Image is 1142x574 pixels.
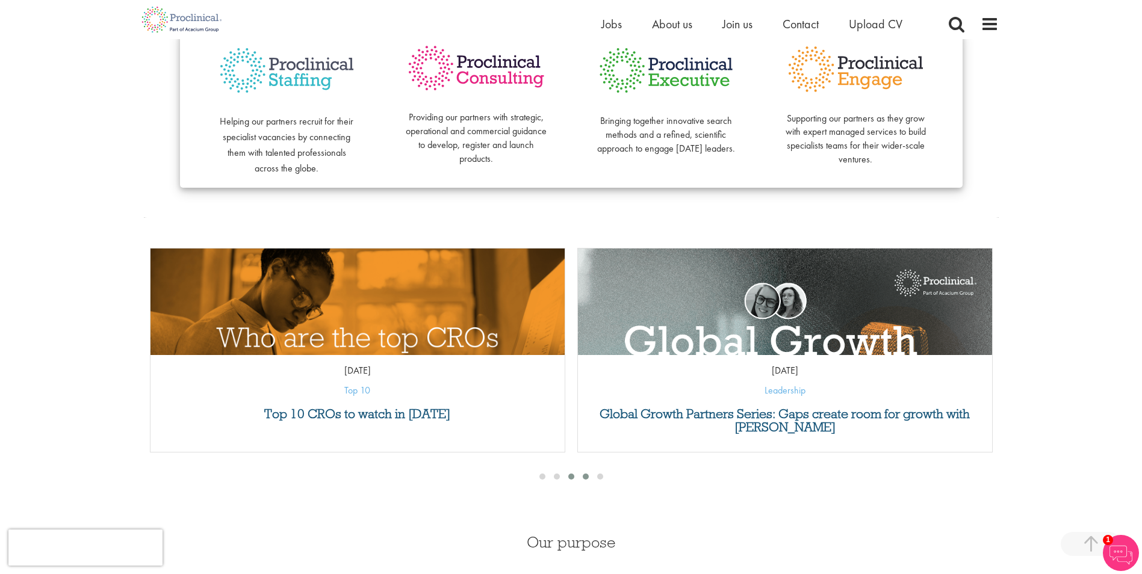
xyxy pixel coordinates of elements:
p: [DATE] [578,364,992,378]
p: Bringing together innovative search methods and a refined, scientific approach to engage [DATE] l... [595,100,737,155]
img: Chatbot [1103,535,1139,571]
a: About us [652,16,692,32]
a: Contact [783,16,819,32]
span: 1 [1103,535,1113,545]
img: Proclinical Executive [595,43,737,97]
a: Top 10 CROs to watch in [DATE] [157,407,559,421]
p: Supporting our partners as they grow with expert managed services to build specialists teams for ... [785,98,926,167]
h3: Our purpose [289,534,853,550]
p: [DATE] [151,364,565,378]
img: Top 10 CROs 2025 | Proclinical [151,248,565,463]
img: Proclinical Consulting [406,43,547,93]
a: Upload CV [849,16,902,32]
a: Link to a post [578,248,992,355]
iframe: reCAPTCHA [8,529,163,566]
span: Helping our partners recruit for their specialist vacancies by connecting them with talented prof... [220,115,353,174]
p: Providing our partners with strategic, operational and commercial guidance to develop, register a... [406,97,547,166]
a: Global Growth Partners Series: Gaps create room for growth with [PERSON_NAME] [584,407,986,434]
a: Join us [722,16,753,32]
a: Leadership [765,384,805,397]
img: Proclinical Engage [785,43,926,95]
a: Top 10 [344,384,370,397]
a: Jobs [601,16,622,32]
a: Link to a post [151,248,565,355]
img: Proclinical Staffing [216,43,358,98]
